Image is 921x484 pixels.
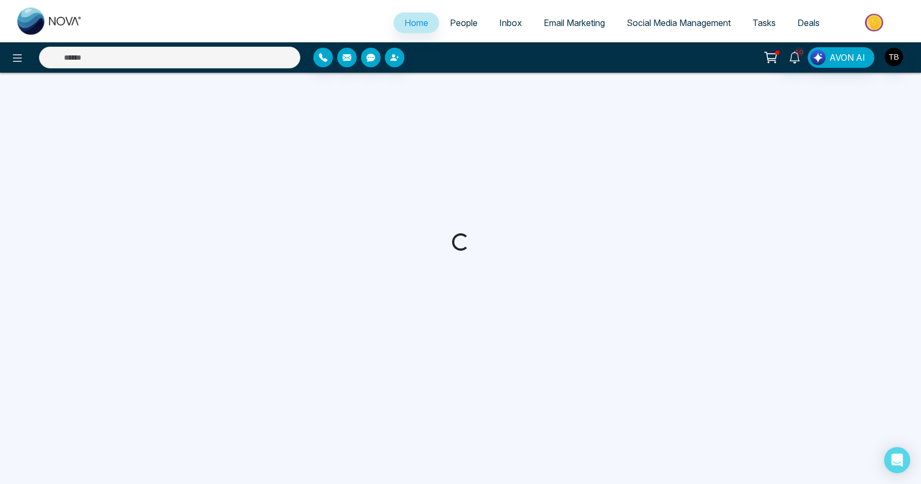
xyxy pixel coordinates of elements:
span: 10 [795,47,804,57]
a: Inbox [488,12,533,33]
span: AVON AI [829,51,865,64]
span: Deals [797,17,820,28]
span: Tasks [752,17,776,28]
span: People [450,17,478,28]
a: Home [394,12,439,33]
img: Market-place.gif [836,10,914,35]
img: Nova CRM Logo [17,8,82,35]
span: Inbox [499,17,522,28]
a: Tasks [742,12,787,33]
a: Social Media Management [616,12,742,33]
button: AVON AI [808,47,874,68]
span: Social Media Management [627,17,731,28]
img: Lead Flow [810,50,826,65]
a: 10 [782,47,808,66]
a: People [439,12,488,33]
img: User Avatar [885,48,903,66]
a: Deals [787,12,830,33]
div: Open Intercom Messenger [884,447,910,473]
span: Home [404,17,428,28]
span: Email Marketing [544,17,605,28]
a: Email Marketing [533,12,616,33]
